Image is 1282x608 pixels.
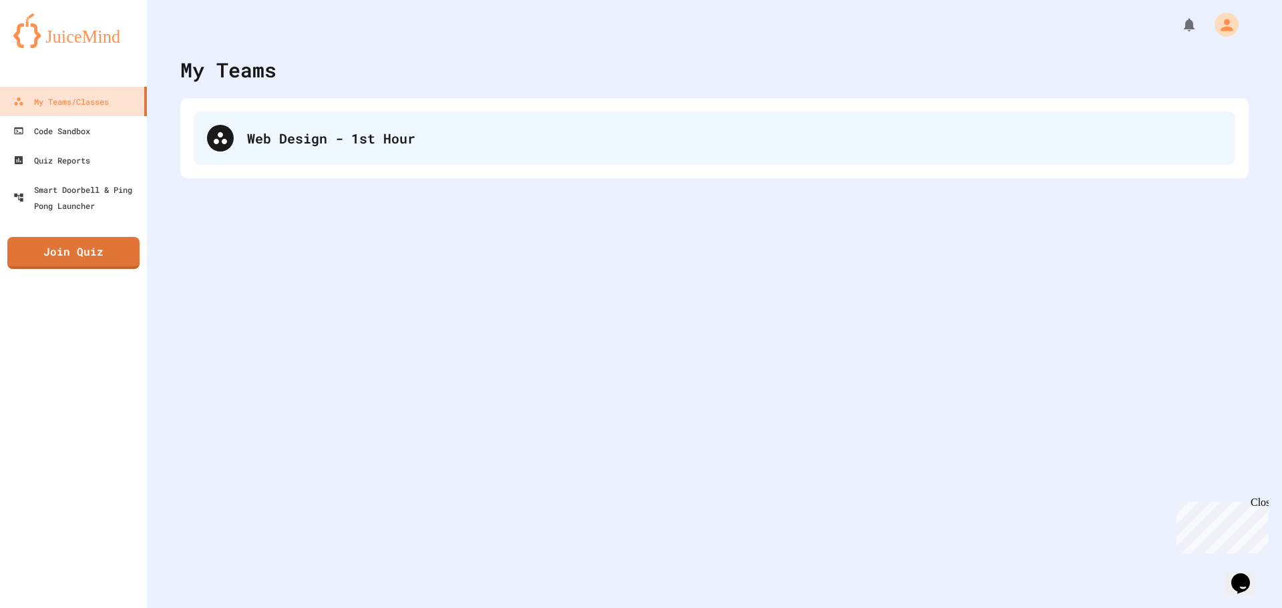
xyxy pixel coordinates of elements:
div: My Teams/Classes [13,93,109,109]
img: logo-orange.svg [13,13,134,48]
div: Chat with us now!Close [5,5,92,85]
div: Code Sandbox [13,123,90,139]
iframe: chat widget [1171,497,1269,553]
div: My Account [1201,9,1242,40]
iframe: chat widget [1226,555,1269,595]
div: My Notifications [1156,13,1201,36]
div: Web Design - 1st Hour [194,111,1235,165]
div: Web Design - 1st Hour [247,128,1222,148]
div: Quiz Reports [13,152,90,168]
div: Smart Doorbell & Ping Pong Launcher [13,182,142,214]
div: My Teams [180,55,276,85]
a: Join Quiz [7,237,140,269]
